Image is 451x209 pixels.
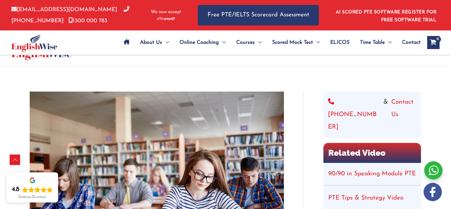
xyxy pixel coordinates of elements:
div: Rating: 4.8 out of 5 [12,186,53,194]
a: [PHONE_NUMBER] [11,7,129,23]
a: PTE Tips & Strategy Video [328,195,403,201]
span: ELICOS [330,31,350,54]
a: Online CoachingMenu Toggle [174,31,231,54]
span: Courses [236,31,255,54]
a: About UsMenu Toggle [135,31,174,54]
span: Menu Toggle [255,31,262,54]
a: 90/90 in Speaking Module PTE [328,171,416,177]
span: Online Coaching [179,31,219,54]
span: Menu Toggle [162,31,169,54]
a: AI SCORED PTE SOFTWARE REGISTER FOR FREE SOFTWARE TRIAL [336,10,437,23]
span: Contact [402,31,421,54]
a: [PHONE_NUMBER] [328,96,380,133]
aside: Header Widget 1 [332,5,440,26]
span: Scored Mock Test [272,31,313,54]
a: [EMAIL_ADDRESS][DOMAIN_NAME] [11,7,117,12]
a: Free PTE/IELTS Scorecard Assessment [198,5,319,26]
a: 1300 000 783 [69,18,107,24]
div: Read our 721 reviews [19,195,46,199]
a: ELICOS [325,31,355,54]
span: Menu Toggle [219,31,226,54]
a: CoursesMenu Toggle [231,31,267,54]
img: Afterpay-Logo [157,17,175,21]
a: Contact [397,31,421,54]
div: & [328,96,416,133]
h2: Related Video [323,143,421,163]
span: Time Table [360,31,385,54]
a: Contact Us [391,96,416,133]
a: Time TableMenu Toggle [355,31,397,54]
span: Menu Toggle [385,31,392,54]
div: 4.8 [12,186,19,194]
img: white-facebook.png [424,183,442,201]
span: About Us [140,31,162,54]
a: View Shopping Cart, empty [427,36,440,49]
img: cropped-ew-logo [11,34,57,52]
nav: Site Navigation: Main Menu [118,31,421,54]
span: Menu Toggle [313,31,320,54]
a: Scored Mock TestMenu Toggle [267,31,325,54]
span: We now accept [151,9,181,15]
